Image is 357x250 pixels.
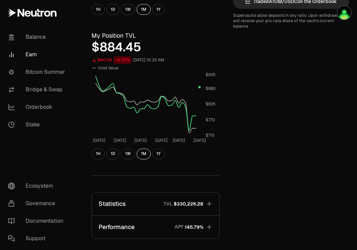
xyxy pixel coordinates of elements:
[92,216,219,239] button: PerformanceAPY
[206,72,216,77] tspan: $935
[92,149,105,159] button: 1H
[152,4,165,15] button: 1Y
[164,200,172,207] p: TVL
[98,56,112,64] div: $40.26
[98,65,118,71] span: Hold Value
[174,200,203,207] span: $330,226.28
[3,28,73,46] a: Balance
[3,63,73,81] a: Bitcoin Summer
[106,149,119,159] button: 1D
[99,222,135,232] p: Performance
[134,138,147,143] tspan: [DATE]
[121,149,135,159] button: 1W
[206,102,216,107] tspan: $825
[175,223,183,230] p: APY
[3,230,73,247] a: Support
[233,13,349,29] p: Supervaults allow deposits in any ratio. Upon withdrawal you will receive your pro-rata share of ...
[99,199,126,209] p: Statistics
[113,56,132,64] div: -4.35%
[337,6,351,20] img: Atom Staking
[206,133,215,138] tspan: $715
[173,138,185,143] tspan: [DATE]
[206,117,215,123] tspan: $770
[152,149,165,159] button: 1Y
[106,4,119,15] button: 1D
[137,149,151,159] button: 1M
[193,138,206,143] tspan: [DATE]
[93,138,105,143] tspan: [DATE]
[133,56,164,64] div: [DATE] 10:22 AM
[3,212,73,230] a: Documentation
[92,4,105,15] button: 1H
[92,31,220,40] h3: My Position TVL
[206,86,216,91] tspan: $880
[137,4,151,15] button: 1M
[121,4,135,15] button: 1W
[3,46,73,63] a: Earn
[114,138,126,143] tspan: [DATE]
[155,138,168,143] tspan: [DATE]
[3,98,73,116] a: Orderbook
[3,195,73,212] a: Governance
[92,192,219,215] button: StatisticsTVL$330,226.28
[92,40,220,54] div: $884.45
[3,177,73,195] a: Ecosystem
[3,81,73,98] a: Bridge & Swap
[3,116,73,133] a: Stake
